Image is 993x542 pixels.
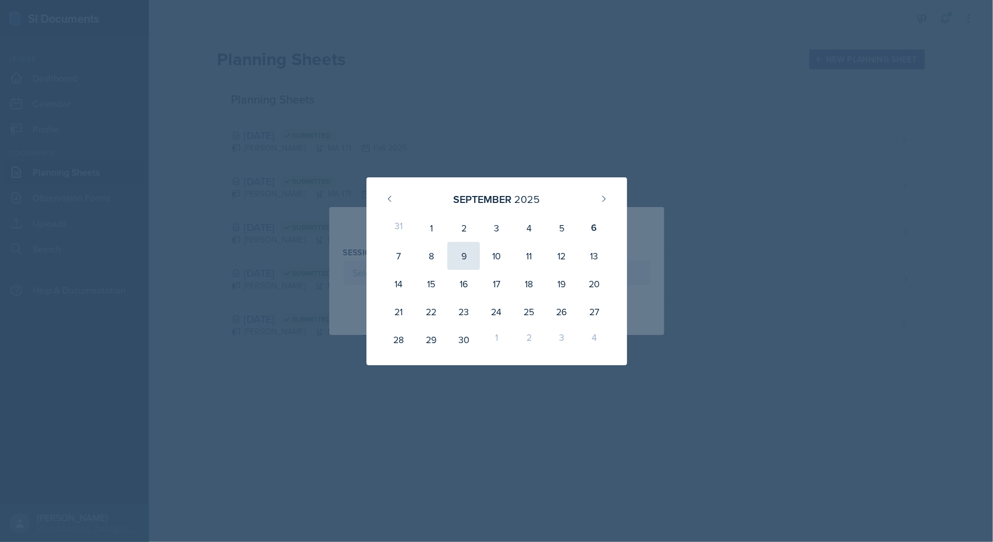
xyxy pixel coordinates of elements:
[578,270,610,298] div: 20
[545,326,578,354] div: 3
[512,242,545,270] div: 11
[383,326,415,354] div: 28
[415,214,447,242] div: 1
[512,214,545,242] div: 4
[480,270,512,298] div: 17
[512,326,545,354] div: 2
[578,242,610,270] div: 13
[383,270,415,298] div: 14
[578,326,610,354] div: 4
[545,242,578,270] div: 12
[578,298,610,326] div: 27
[415,270,447,298] div: 15
[415,326,447,354] div: 29
[512,270,545,298] div: 18
[383,298,415,326] div: 21
[447,326,480,354] div: 30
[480,298,512,326] div: 24
[453,191,511,207] div: September
[415,242,447,270] div: 8
[383,242,415,270] div: 7
[383,214,415,242] div: 31
[545,214,578,242] div: 5
[447,270,480,298] div: 16
[545,298,578,326] div: 26
[512,298,545,326] div: 25
[545,270,578,298] div: 19
[447,242,480,270] div: 9
[480,242,512,270] div: 10
[480,214,512,242] div: 3
[447,298,480,326] div: 23
[480,326,512,354] div: 1
[514,191,540,207] div: 2025
[447,214,480,242] div: 2
[415,298,447,326] div: 22
[578,214,610,242] div: 6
